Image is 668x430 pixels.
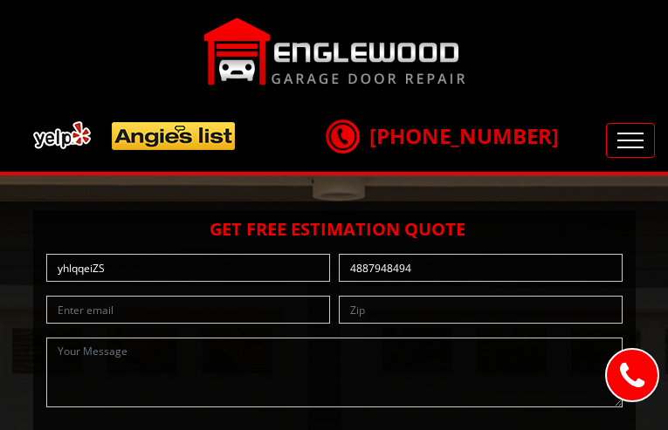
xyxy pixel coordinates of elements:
img: call.png [320,114,364,158]
a: [PHONE_NUMBER] [326,121,559,150]
input: Enter email [46,296,330,324]
button: Toggle navigation [606,123,655,158]
img: Englewood.png [203,17,465,85]
input: Name [46,254,330,282]
h2: Get Free Estimation Quote [42,219,627,240]
input: Zip [339,296,623,324]
input: Phone [339,254,623,282]
img: add.png [26,114,243,157]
